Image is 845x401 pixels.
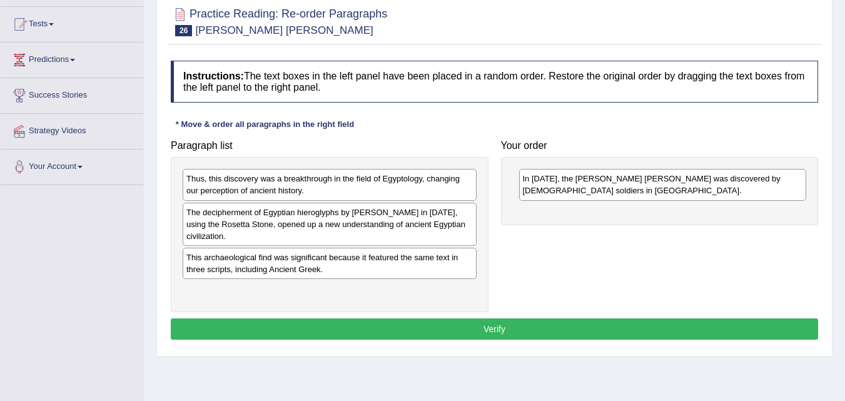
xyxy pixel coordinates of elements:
a: Success Stories [1,78,143,109]
div: This archaeological find was significant because it featured the same text in three scripts, incl... [183,248,477,279]
b: Instructions: [183,71,244,81]
small: [PERSON_NAME] [PERSON_NAME] [195,24,373,36]
h4: Paragraph list [171,140,488,151]
a: Your Account [1,150,143,181]
div: * Move & order all paragraphs in the right field [171,118,359,130]
h4: Your order [501,140,819,151]
h2: Practice Reading: Re-order Paragraphs [171,5,387,36]
div: Thus, this discovery was a breakthrough in the field of Egyptology, changing our perception of an... [183,169,477,200]
button: Verify [171,318,818,340]
h4: The text boxes in the left panel have been placed in a random order. Restore the original order b... [171,61,818,103]
a: Tests [1,7,143,38]
a: Strategy Videos [1,114,143,145]
a: Predictions [1,43,143,74]
div: The decipherment of Egyptian hieroglyphs by [PERSON_NAME] in [DATE], using the Rosetta Stone, ope... [183,203,477,246]
div: In [DATE], the [PERSON_NAME] [PERSON_NAME] was discovered by [DEMOGRAPHIC_DATA] soldiers in [GEOG... [519,169,807,200]
span: 26 [175,25,192,36]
